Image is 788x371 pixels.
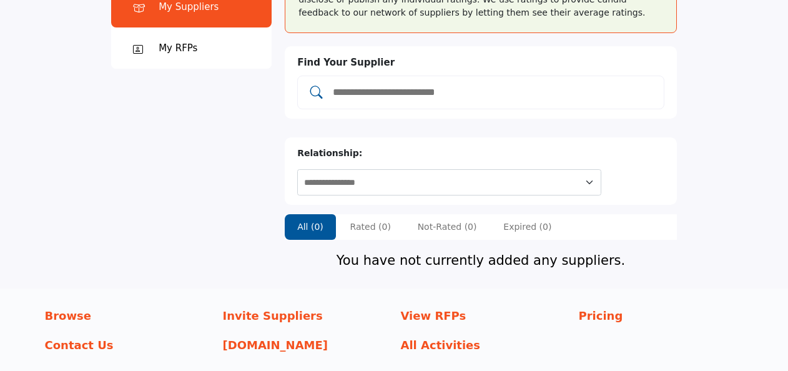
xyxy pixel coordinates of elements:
[223,307,388,324] a: Invite Suppliers
[159,41,197,56] div: My RFPs
[401,307,566,324] a: View RFPs
[401,337,566,354] a: All Activities
[223,337,388,354] a: [DOMAIN_NAME]
[45,307,210,324] a: Browse
[285,214,336,240] li: All (0)
[332,84,656,101] input: Add and rate your suppliers
[297,148,362,158] b: Relationship:
[405,214,490,240] li: Not-Rated (0)
[45,337,210,354] a: Contact Us
[338,214,403,240] li: Rated (0)
[285,253,677,269] h4: You have not currently added any suppliers.
[579,307,744,324] a: Pricing
[297,56,395,70] label: Find Your Supplier
[491,214,564,240] li: Expired (0)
